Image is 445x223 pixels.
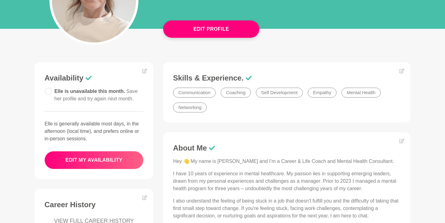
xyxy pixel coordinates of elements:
[44,151,143,169] button: edit my availability
[173,158,400,165] p: Hey 👋 My name is [PERSON_NAME] and I’m a Career & Life Coach and Mental Health Consultant.
[54,89,138,101] span: Elle is unavailable this month.
[173,73,400,83] h3: Skills & Experience.
[44,200,143,209] h3: Career History
[173,170,400,192] p: I have 10 years of experience in mental healthcare. My passion lies in supporting emerging leader...
[173,197,400,220] p: I also understand the feeling of being stuck in a job that doesn't fulfill you and the difficulty...
[163,20,259,38] button: Edit Profile
[44,73,143,83] h3: Availability
[44,120,143,142] p: Elle is generally available most days, in the afternoon (local time), and prefers online or in-pe...
[173,143,400,153] h3: About Me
